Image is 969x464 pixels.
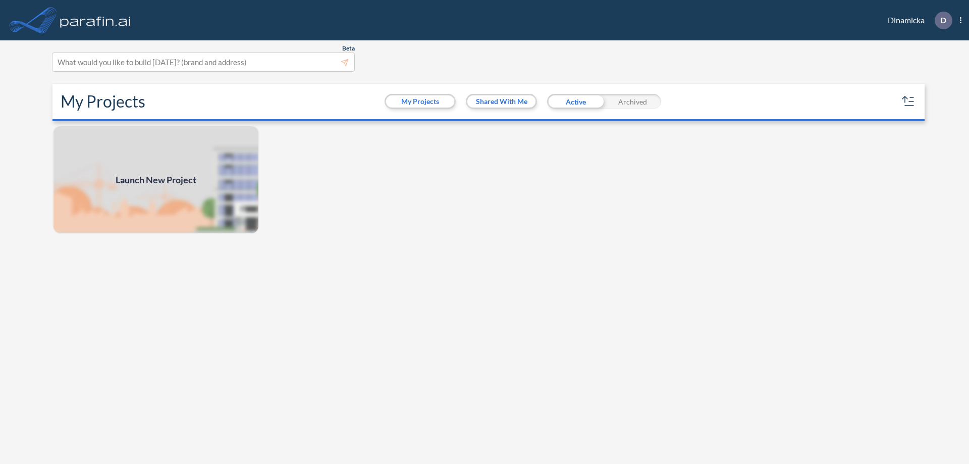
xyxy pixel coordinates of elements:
[604,94,661,109] div: Archived
[900,93,917,110] button: sort
[58,10,133,30] img: logo
[52,125,259,234] a: Launch New Project
[873,12,961,29] div: Dinamicka
[61,92,145,111] h2: My Projects
[342,44,355,53] span: Beta
[547,94,604,109] div: Active
[52,125,259,234] img: add
[940,16,946,25] p: D
[467,95,535,108] button: Shared With Me
[116,173,196,187] span: Launch New Project
[386,95,454,108] button: My Projects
